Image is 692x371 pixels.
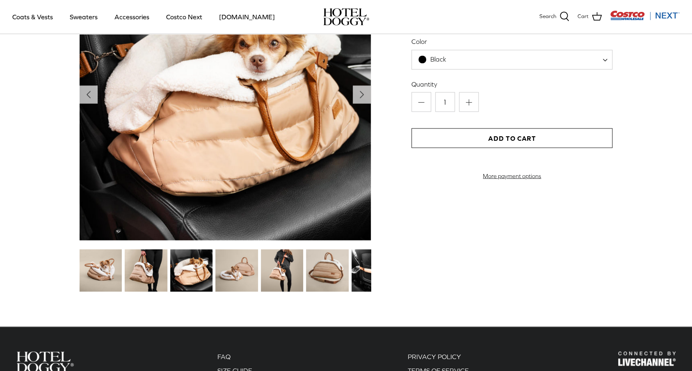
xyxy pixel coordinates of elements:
a: Visit Costco Next [610,16,680,22]
a: Coats & Vests [5,3,60,31]
label: Quantity [411,80,612,89]
span: Black [430,55,446,63]
span: Search [539,12,556,21]
label: Color [411,37,612,46]
span: Black [411,50,612,69]
a: More payment options [411,172,612,179]
img: Costco Next [610,10,680,21]
a: Accessories [107,3,157,31]
a: Costco Next [159,3,210,31]
a: FAQ [217,353,231,360]
span: Cart [578,12,589,21]
button: Next [353,85,371,103]
img: Hotel Doggy Costco Next [618,351,676,366]
img: small dog in a tan dog carrier on a black seat in the car [170,249,212,291]
a: PRIVACY POLICY [408,353,461,360]
button: Previous [80,85,98,103]
a: hoteldoggy.com hoteldoggycom [323,8,369,25]
a: Sweaters [62,3,105,31]
a: Search [539,11,569,22]
span: Black [412,55,463,64]
img: hoteldoggycom [323,8,369,25]
button: Add to Cart [411,128,612,148]
a: [DOMAIN_NAME] [212,3,282,31]
input: Quantity [435,92,455,112]
a: Cart [578,11,602,22]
